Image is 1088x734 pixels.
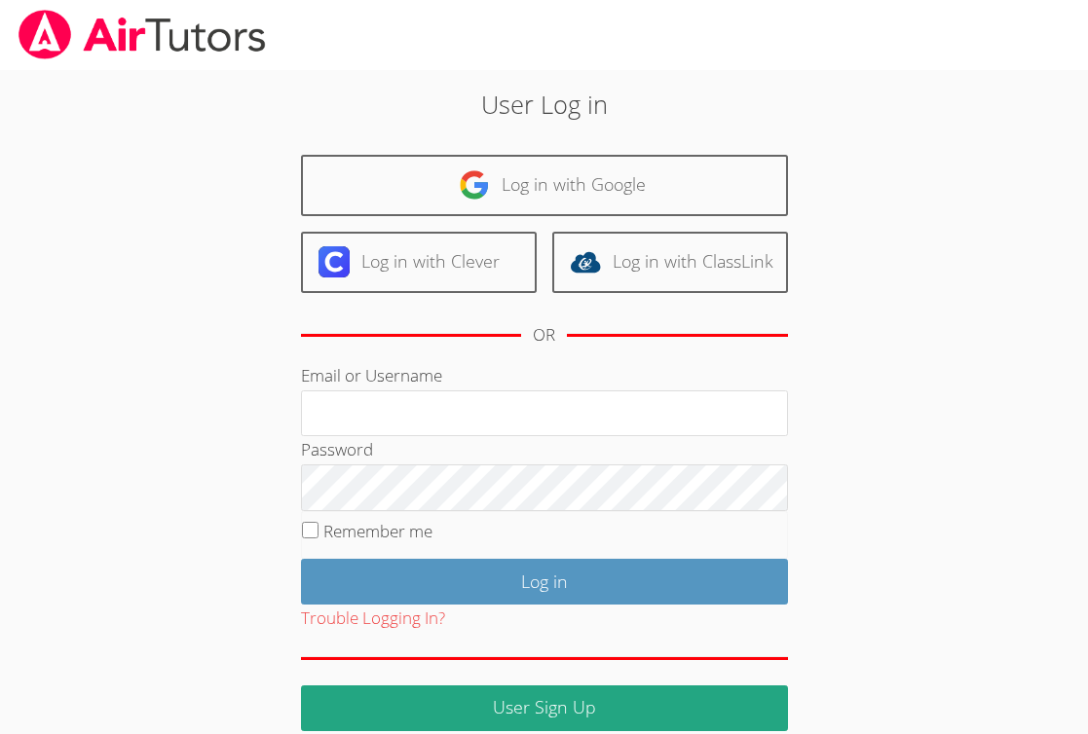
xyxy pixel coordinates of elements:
[301,155,788,216] a: Log in with Google
[552,232,788,293] a: Log in with ClassLink
[17,10,268,59] img: airtutors_banner-c4298cdbf04f3fff15de1276eac7730deb9818008684d7c2e4769d2f7ddbe033.png
[301,559,788,605] input: Log in
[319,246,350,277] img: clever-logo-6eab21bc6e7a338710f1a6ff85c0baf02591cd810cc4098c63d3a4b26e2feb20.svg
[323,520,432,542] label: Remember me
[250,86,838,123] h2: User Log in
[301,438,373,460] label: Password
[533,321,555,349] div: OR
[301,685,788,731] a: User Sign Up
[301,364,442,386] label: Email or Username
[459,169,490,201] img: google-logo-50288ca7cdecda66e5e0955fdab243c47b7ad437acaf1139b6f446037453330a.svg
[301,605,445,633] button: Trouble Logging In?
[301,232,537,293] a: Log in with Clever
[570,246,601,277] img: classlink-logo-d6bb404cc1216ec64c9a2012d9dc4662098be43eaf13dc465df04b49fa7ab582.svg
